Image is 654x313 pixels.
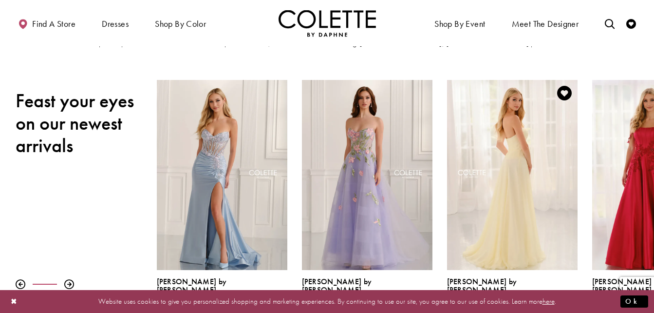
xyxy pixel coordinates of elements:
[157,276,227,295] span: [PERSON_NAME] by [PERSON_NAME]
[434,19,485,29] span: Shop By Event
[279,10,376,37] a: Visit Home Page
[32,19,75,29] span: Find a store
[157,80,287,270] a: Visit Colette by Daphne Style No. CL6105 Page
[302,80,432,270] a: Visit Colette by Daphne Style No. CL6103 Page
[302,277,432,306] div: Colette by Daphne Style No. CL6103
[447,277,578,306] div: Colette by Daphne Style No. CL6113
[542,296,555,306] a: here
[70,295,584,308] p: Website uses cookies to give you personalized shopping and marketing experiences. By continuing t...
[6,293,22,310] button: Close Dialog
[152,10,208,37] span: Shop by color
[99,10,131,37] span: Dresses
[447,80,578,270] a: Visit Colette by Daphne Style No. CL6113 Page
[302,276,372,295] span: [PERSON_NAME] by [PERSON_NAME]
[157,277,287,306] div: Colette by Daphne Style No. CL6105
[279,10,376,37] img: Colette by Daphne
[602,10,617,37] a: Toggle search
[512,19,579,29] span: Meet the designer
[102,19,129,29] span: Dresses
[155,19,206,29] span: Shop by color
[554,83,575,103] a: Add to Wishlist
[432,10,487,37] span: Shop By Event
[16,10,78,37] a: Find a store
[624,10,638,37] a: Check Wishlist
[447,276,517,295] span: [PERSON_NAME] by [PERSON_NAME]
[620,295,648,308] button: Submit Dialog
[509,10,581,37] a: Meet the designer
[16,90,142,157] h2: Feast your eyes on our newest arrivals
